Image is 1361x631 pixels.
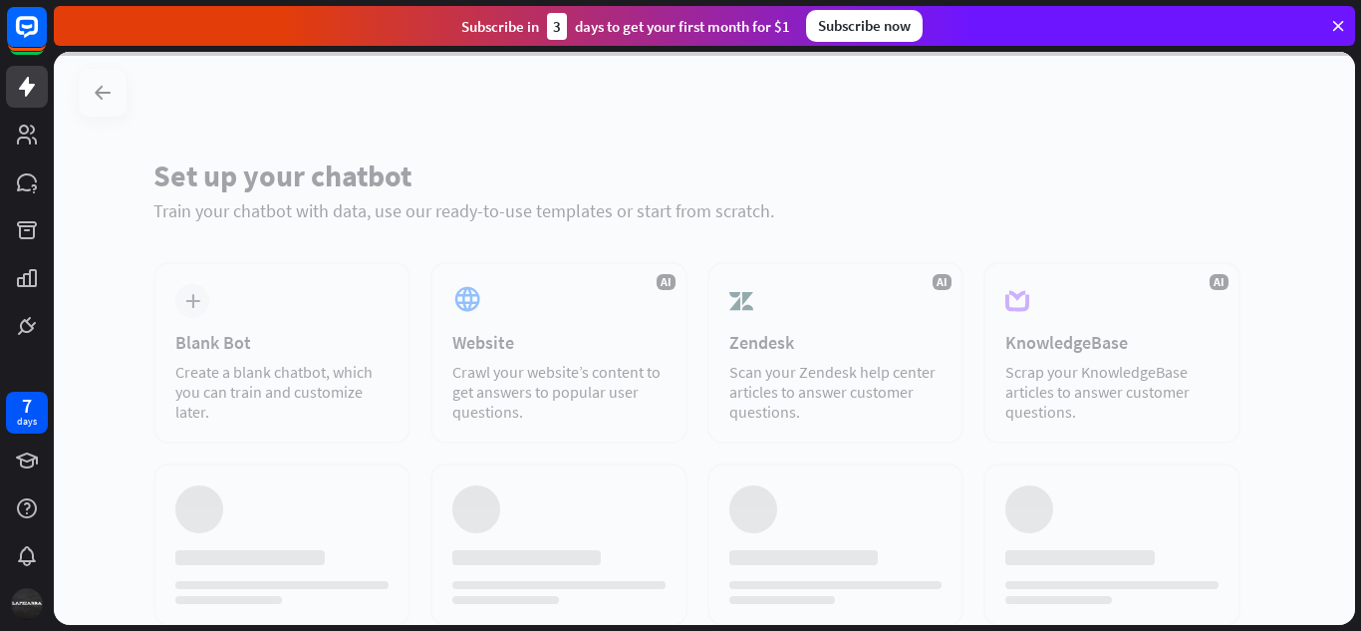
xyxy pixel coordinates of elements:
[17,415,37,429] div: days
[461,13,790,40] div: Subscribe in days to get your first month for $1
[547,13,567,40] div: 3
[806,10,923,42] div: Subscribe now
[6,392,48,434] a: 7 days
[22,397,32,415] div: 7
